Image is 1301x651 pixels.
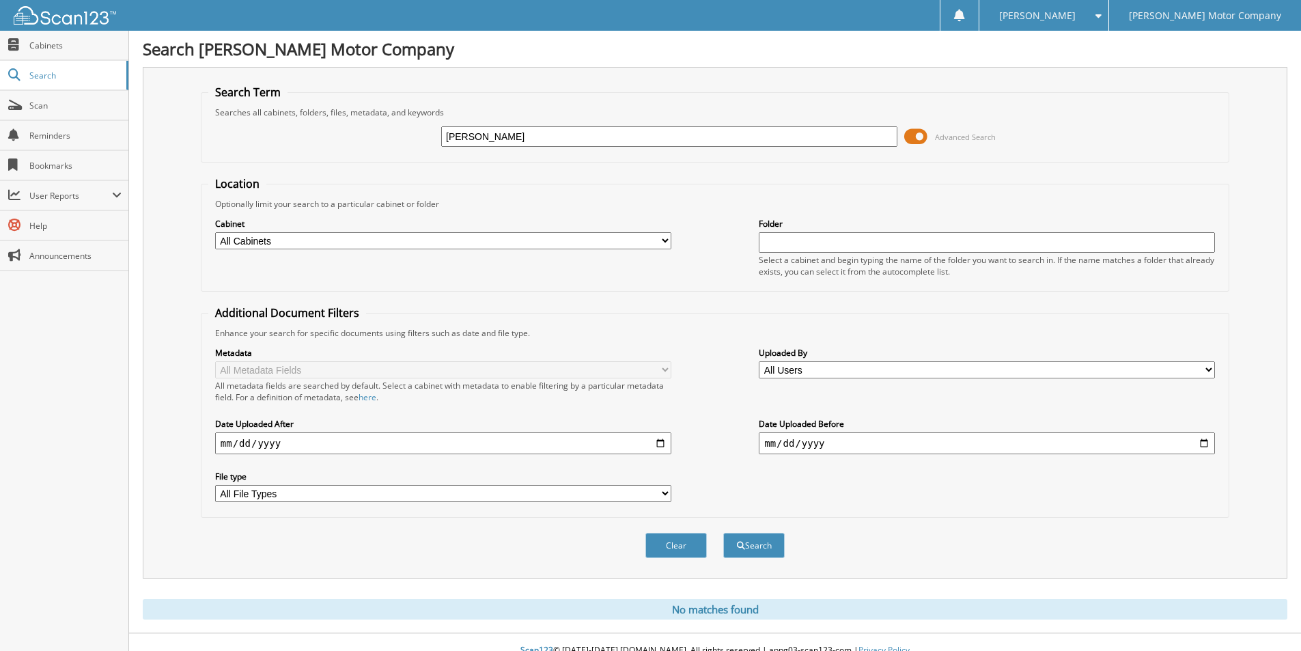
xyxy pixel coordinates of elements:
input: start [215,432,671,454]
span: Announcements [29,250,122,262]
span: User Reports [29,190,112,202]
span: Help [29,220,122,232]
h1: Search [PERSON_NAME] Motor Company [143,38,1287,60]
span: Scan [29,100,122,111]
div: Optionally limit your search to a particular cabinet or folder [208,198,1222,210]
div: All metadata fields are searched by default. Select a cabinet with metadata to enable filtering b... [215,380,671,403]
div: Enhance your search for specific documents using filters such as date and file type. [208,327,1222,339]
span: Advanced Search [935,132,996,142]
span: [PERSON_NAME] [999,12,1076,20]
div: Select a cabinet and begin typing the name of the folder you want to search in. If the name match... [759,254,1215,277]
legend: Location [208,176,266,191]
label: Folder [759,218,1215,230]
a: here [359,391,376,403]
div: No matches found [143,599,1287,620]
legend: Additional Document Filters [208,305,366,320]
div: Searches all cabinets, folders, files, metadata, and keywords [208,107,1222,118]
legend: Search Term [208,85,288,100]
label: Metadata [215,347,671,359]
label: File type [215,471,671,482]
span: Search [29,70,120,81]
button: Search [723,533,785,558]
label: Cabinet [215,218,671,230]
span: [PERSON_NAME] Motor Company [1129,12,1281,20]
span: Cabinets [29,40,122,51]
span: Reminders [29,130,122,141]
input: end [759,432,1215,454]
label: Date Uploaded Before [759,418,1215,430]
button: Clear [645,533,707,558]
label: Uploaded By [759,347,1215,359]
label: Date Uploaded After [215,418,671,430]
span: Bookmarks [29,160,122,171]
img: scan123-logo-white.svg [14,6,116,25]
